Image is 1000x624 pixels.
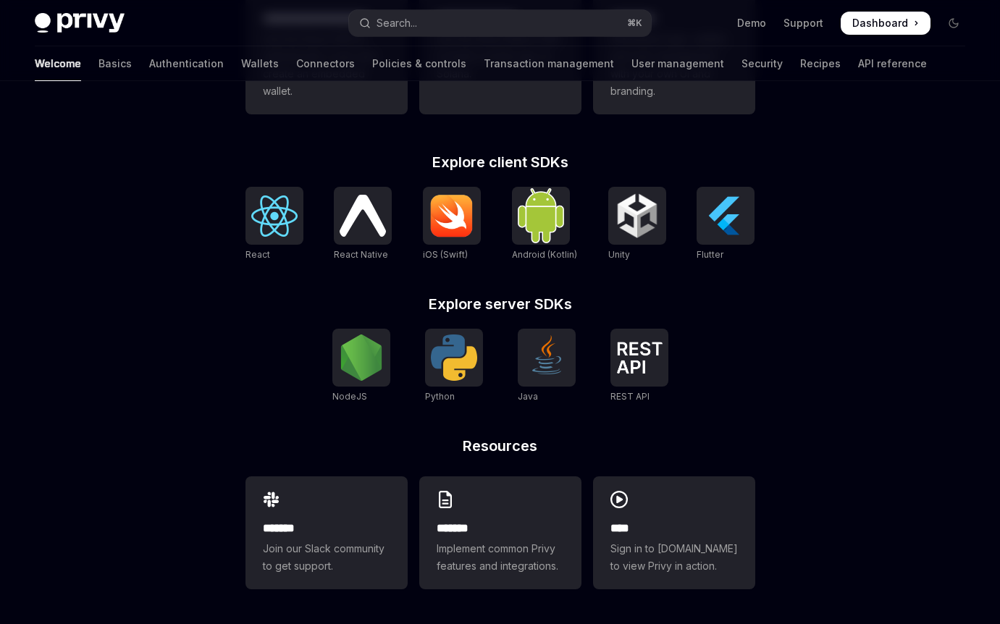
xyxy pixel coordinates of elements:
img: React Native [340,195,386,236]
a: Dashboard [841,12,930,35]
div: Search... [377,14,417,32]
a: Connectors [296,46,355,81]
a: **** **Implement common Privy features and integrations. [419,476,581,589]
a: User management [631,46,724,81]
a: Android (Kotlin)Android (Kotlin) [512,187,577,262]
span: Flutter [697,249,723,260]
a: Policies & controls [372,46,466,81]
h2: Explore client SDKs [245,155,755,169]
a: React NativeReact Native [334,187,392,262]
a: ReactReact [245,187,303,262]
img: Java [524,334,570,381]
a: REST APIREST API [610,329,668,404]
a: NodeJSNodeJS [332,329,390,404]
img: React [251,195,298,237]
a: ****Sign in to [DOMAIN_NAME] to view Privy in action. [593,476,755,589]
span: React Native [334,249,388,260]
img: NodeJS [338,334,385,381]
a: Recipes [800,46,841,81]
span: Python [425,391,455,402]
a: JavaJava [518,329,576,404]
a: Support [783,16,823,30]
img: Unity [614,193,660,239]
a: FlutterFlutter [697,187,755,262]
img: Flutter [702,193,749,239]
button: Open search [349,10,652,36]
a: Security [741,46,783,81]
img: iOS (Swift) [429,194,475,237]
a: Transaction management [484,46,614,81]
span: Java [518,391,538,402]
span: Implement common Privy features and integrations. [437,540,564,575]
a: PythonPython [425,329,483,404]
img: Python [431,334,477,381]
img: dark logo [35,13,125,33]
span: Sign in to [DOMAIN_NAME] to view Privy in action. [610,540,738,575]
a: **** **Join our Slack community to get support. [245,476,408,589]
span: REST API [610,391,650,402]
span: NodeJS [332,391,367,402]
a: Basics [98,46,132,81]
a: UnityUnity [608,187,666,262]
span: Unity [608,249,630,260]
span: iOS (Swift) [423,249,468,260]
span: Android (Kotlin) [512,249,577,260]
h2: Explore server SDKs [245,297,755,311]
h2: Resources [245,439,755,453]
span: React [245,249,270,260]
a: Wallets [241,46,279,81]
img: REST API [616,342,663,374]
a: Authentication [149,46,224,81]
a: Welcome [35,46,81,81]
span: ⌘ K [627,17,642,29]
span: Join our Slack community to get support. [263,540,390,575]
img: Android (Kotlin) [518,188,564,243]
a: Demo [737,16,766,30]
button: Toggle dark mode [942,12,965,35]
span: Dashboard [852,16,908,30]
a: iOS (Swift)iOS (Swift) [423,187,481,262]
a: API reference [858,46,927,81]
